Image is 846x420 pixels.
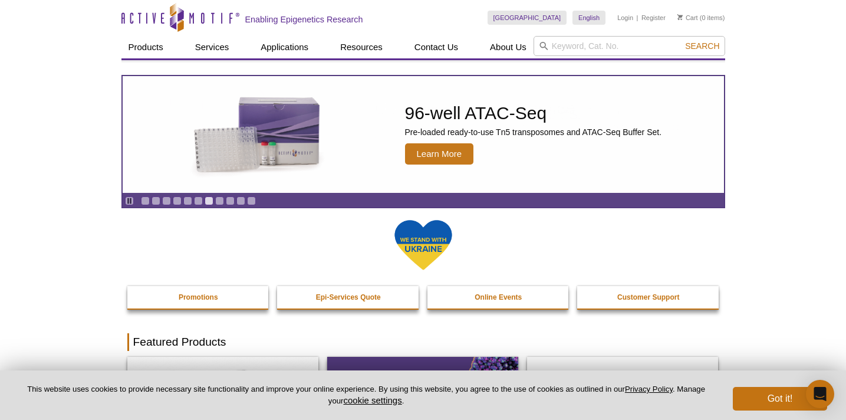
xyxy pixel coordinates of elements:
[277,286,420,309] a: Epi-Services Quote
[123,76,724,193] article: 96-well ATAC-Seq
[236,196,245,205] a: Go to slide 10
[205,196,213,205] a: Go to slide 7
[333,36,390,58] a: Resources
[641,14,666,22] a: Register
[483,36,534,58] a: About Us
[625,385,673,393] a: Privacy Policy
[733,387,827,411] button: Got it!
[637,11,638,25] li: |
[617,14,633,22] a: Login
[245,14,363,25] h2: Enabling Epigenetics Research
[188,36,236,58] a: Services
[194,196,203,205] a: Go to slide 6
[162,196,171,205] a: Go to slide 3
[343,395,401,405] button: cookie settings
[19,384,713,406] p: This website uses cookies to provide necessary site functionality and improve your online experie...
[179,293,218,301] strong: Promotions
[475,293,522,301] strong: Online Events
[577,286,720,309] a: Customer Support
[125,196,134,205] a: Toggle autoplay
[127,286,270,309] a: Promotions
[534,36,725,56] input: Keyword, Cat. No.
[184,90,331,179] img: Active Motif Kit photo
[677,14,683,20] img: Your Cart
[427,286,570,309] a: Online Events
[405,104,662,122] h2: 96-well ATAC-Seq
[806,380,834,408] div: Open Intercom Messenger
[316,293,381,301] strong: Epi-Services Quote
[173,196,182,205] a: Go to slide 4
[226,196,235,205] a: Go to slide 9
[127,333,719,351] h2: Featured Products
[407,36,465,58] a: Contact Us
[677,14,698,22] a: Cart
[247,196,256,205] a: Go to slide 11
[617,293,679,301] strong: Customer Support
[572,11,605,25] a: English
[685,41,719,51] span: Search
[677,11,725,25] li: (0 items)
[123,76,724,193] a: Active Motif Kit photo 96-well ATAC-Seq Pre-loaded ready-to-use Tn5 transposomes and ATAC-Seq Buf...
[152,196,160,205] a: Go to slide 2
[682,41,723,51] button: Search
[121,36,170,58] a: Products
[394,219,453,271] img: We Stand With Ukraine
[183,196,192,205] a: Go to slide 5
[254,36,315,58] a: Applications
[488,11,567,25] a: [GEOGRAPHIC_DATA]
[215,196,224,205] a: Go to slide 8
[405,127,662,137] p: Pre-loaded ready-to-use Tn5 transposomes and ATAC-Seq Buffer Set.
[141,196,150,205] a: Go to slide 1
[405,143,474,165] span: Learn More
